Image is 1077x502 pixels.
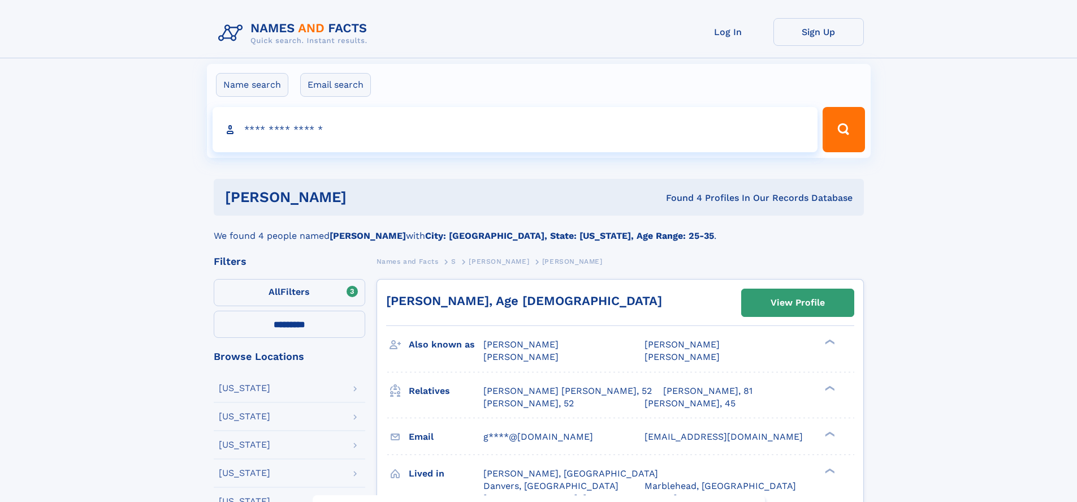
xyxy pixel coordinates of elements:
[330,230,406,241] b: [PERSON_NAME]
[822,430,836,437] div: ❯
[663,385,752,397] a: [PERSON_NAME], 81
[645,431,803,442] span: [EMAIL_ADDRESS][DOMAIN_NAME]
[377,254,439,268] a: Names and Facts
[225,190,507,204] h1: [PERSON_NAME]
[219,469,270,478] div: [US_STATE]
[483,480,618,491] span: Danvers, [GEOGRAPHIC_DATA]
[771,290,825,316] div: View Profile
[219,412,270,421] div: [US_STATE]
[506,192,853,204] div: Found 4 Profiles In Our Records Database
[214,279,365,306] label: Filters
[469,258,529,265] span: [PERSON_NAME]
[645,480,796,491] span: Marblehead, [GEOGRAPHIC_DATA]
[645,397,736,410] a: [PERSON_NAME], 45
[483,385,652,397] a: [PERSON_NAME] [PERSON_NAME], 52
[219,384,270,393] div: [US_STATE]
[645,339,720,350] span: [PERSON_NAME]
[542,258,603,265] span: [PERSON_NAME]
[409,381,483,401] h3: Relatives
[409,335,483,354] h3: Also known as
[300,73,371,97] label: Email search
[742,289,854,316] a: View Profile
[219,440,270,449] div: [US_STATE]
[409,464,483,483] h3: Lived in
[386,294,662,308] a: [PERSON_NAME], Age [DEMOGRAPHIC_DATA]
[822,384,836,392] div: ❯
[483,339,559,350] span: [PERSON_NAME]
[409,427,483,447] h3: Email
[483,351,559,362] span: [PERSON_NAME]
[214,256,365,267] div: Filters
[214,351,365,362] div: Browse Locations
[469,254,529,268] a: [PERSON_NAME]
[216,73,288,97] label: Name search
[214,216,864,243] div: We found 4 people named with .
[773,18,864,46] a: Sign Up
[683,18,773,46] a: Log In
[823,107,864,152] button: Search Button
[213,107,818,152] input: search input
[269,286,280,297] span: All
[645,351,720,362] span: [PERSON_NAME]
[451,258,456,265] span: S
[425,230,714,241] b: City: [GEOGRAPHIC_DATA], State: [US_STATE], Age Range: 25-35
[483,397,574,410] a: [PERSON_NAME], 52
[822,338,836,346] div: ❯
[214,18,377,49] img: Logo Names and Facts
[451,254,456,268] a: S
[483,468,658,479] span: [PERSON_NAME], [GEOGRAPHIC_DATA]
[822,467,836,474] div: ❯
